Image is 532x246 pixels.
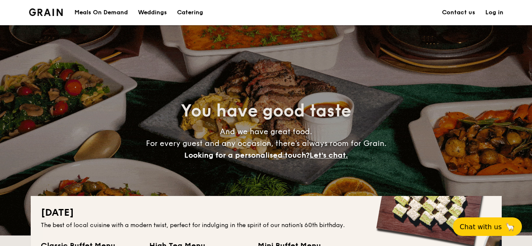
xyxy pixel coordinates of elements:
[460,223,502,231] span: Chat with us
[29,8,63,16] img: Grain
[505,222,515,232] span: 🦙
[29,8,63,16] a: Logotype
[310,151,348,160] span: Let's chat.
[453,217,522,236] button: Chat with us🦙
[41,221,492,230] div: The best of local cuisine with a modern twist, perfect for indulging in the spirit of our nation’...
[41,206,492,220] h2: [DATE]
